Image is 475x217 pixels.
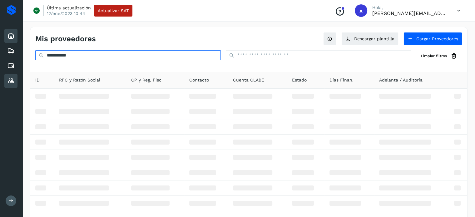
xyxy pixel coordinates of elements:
[35,34,96,43] h4: Mis proveedores
[47,5,91,11] p: Última actualización
[35,77,40,83] span: ID
[372,5,447,10] p: Hola,
[98,8,129,13] span: Actualizar SAT
[233,77,264,83] span: Cuenta CLABE
[329,77,354,83] span: Días Finan.
[4,59,17,73] div: Cuentas por pagar
[379,77,423,83] span: Adelanta / Auditoría
[421,53,447,59] span: Limpiar filtros
[403,32,462,45] button: Cargar Proveedores
[4,44,17,58] div: Embarques
[416,50,462,62] button: Limpiar filtros
[59,77,100,83] span: RFC y Razón Social
[47,11,85,16] p: 12/ene/2023 10:44
[131,77,161,83] span: CP y Reg. Fisc
[372,10,447,16] p: xochitl.miranda@99minutos.com
[94,5,132,17] button: Actualizar SAT
[4,29,17,43] div: Inicio
[189,77,209,83] span: Contacto
[341,32,398,45] button: Descargar plantilla
[4,74,17,88] div: Proveedores
[292,77,307,83] span: Estado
